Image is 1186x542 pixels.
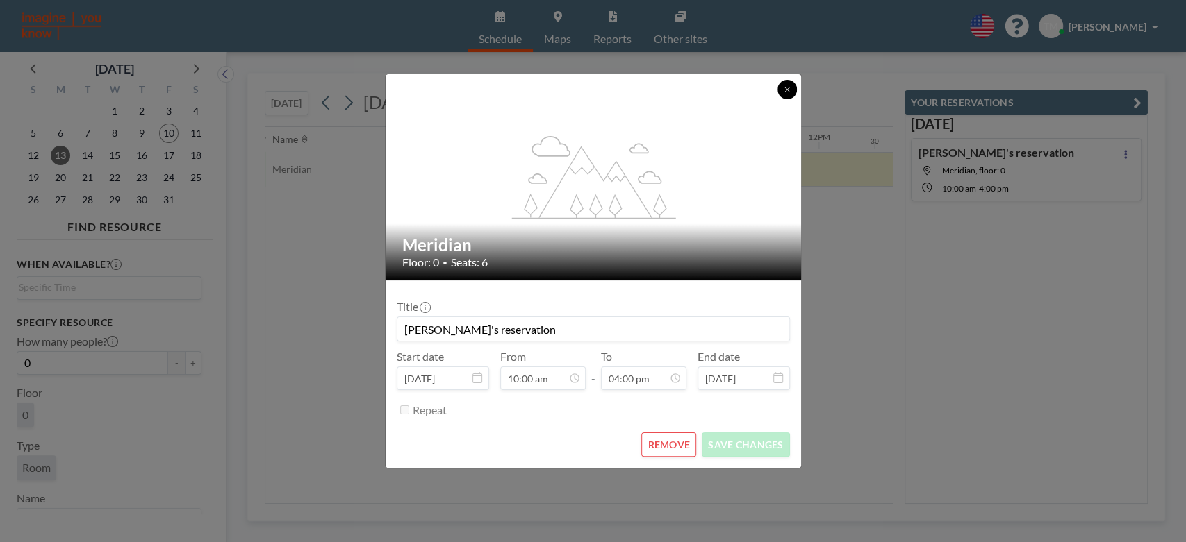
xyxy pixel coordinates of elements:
[397,350,444,364] label: Start date
[413,403,447,417] label: Repeat
[702,432,789,457] button: SAVE CHANGES
[601,350,612,364] label: To
[402,255,439,269] span: Floor: 0
[500,350,526,364] label: From
[641,432,696,457] button: REMOVE
[397,300,429,314] label: Title
[591,355,595,385] span: -
[402,235,786,255] h2: Meridian
[698,350,740,364] label: End date
[443,257,447,268] span: •
[451,255,488,269] span: Seats: 6
[397,317,789,341] input: (No title)
[511,135,675,218] g: flex-grow: 1.2;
